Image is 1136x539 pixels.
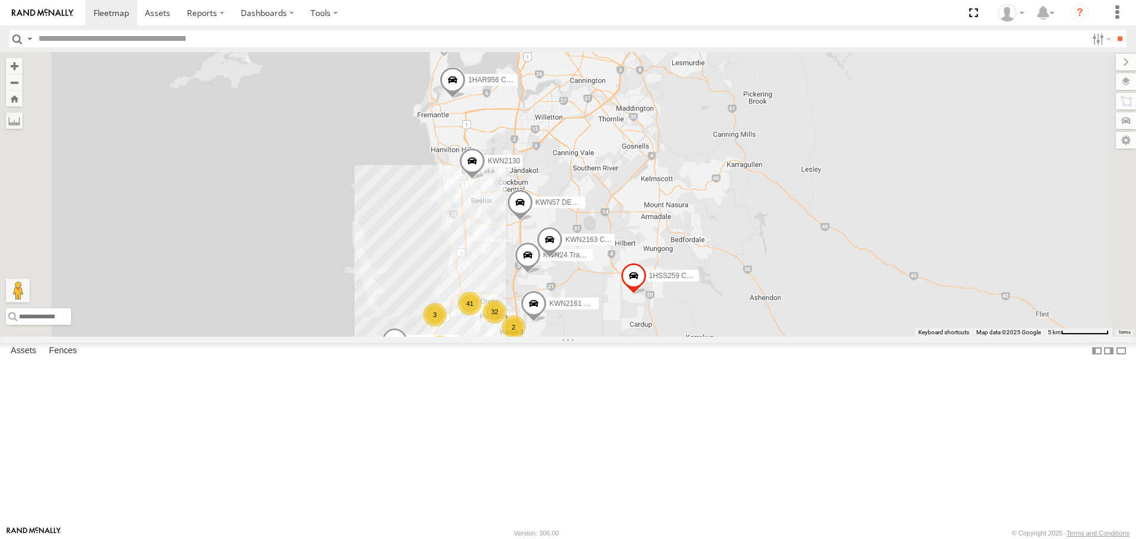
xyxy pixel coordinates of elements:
label: Dock Summary Table to the Left [1091,343,1103,360]
label: Map Settings [1116,132,1136,149]
label: Dock Summary Table to the Right [1103,343,1115,360]
div: Andrew Fisher [994,4,1028,22]
label: Fences [43,343,83,360]
span: KWN24 Tractor [543,251,592,260]
span: KWN2130 [488,157,520,166]
span: 5 km [1048,329,1061,335]
button: Keyboard shortcuts [918,328,969,337]
span: KWN2161 Workshop [549,299,615,308]
button: Drag Pegman onto the map to open Street View [6,279,30,302]
span: 1HAR956 Coor. Stat. Planing [468,76,560,84]
label: Search Filter Options [1087,30,1113,47]
div: 3 [423,303,447,327]
label: Assets [5,343,42,360]
a: Terms (opens in new tab) [1118,330,1131,334]
label: Measure [6,112,22,129]
div: 2 [428,335,452,359]
span: KWN57 DEFES [535,199,586,207]
button: Zoom out [6,74,22,91]
div: 32 [483,300,506,324]
span: Map data ©2025 Google [976,329,1041,335]
button: Zoom Home [6,91,22,106]
i: ? [1070,4,1089,22]
span: 1HSS259 Coor.Enviro Plan & Develop [649,272,769,280]
a: Terms and Conditions [1067,530,1129,537]
img: rand-logo.svg [12,9,73,17]
label: Search Query [25,30,34,47]
div: © Copyright 2025 - [1012,530,1129,537]
button: Map Scale: 5 km per 77 pixels [1044,328,1112,337]
div: 41 [458,292,482,315]
a: Visit our Website [7,527,61,539]
div: 2 [502,315,525,339]
span: KWN2163 City Hort [565,235,627,244]
button: Zoom in [6,58,22,74]
div: Version: 306.00 [514,530,559,537]
label: Hide Summary Table [1115,343,1127,360]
